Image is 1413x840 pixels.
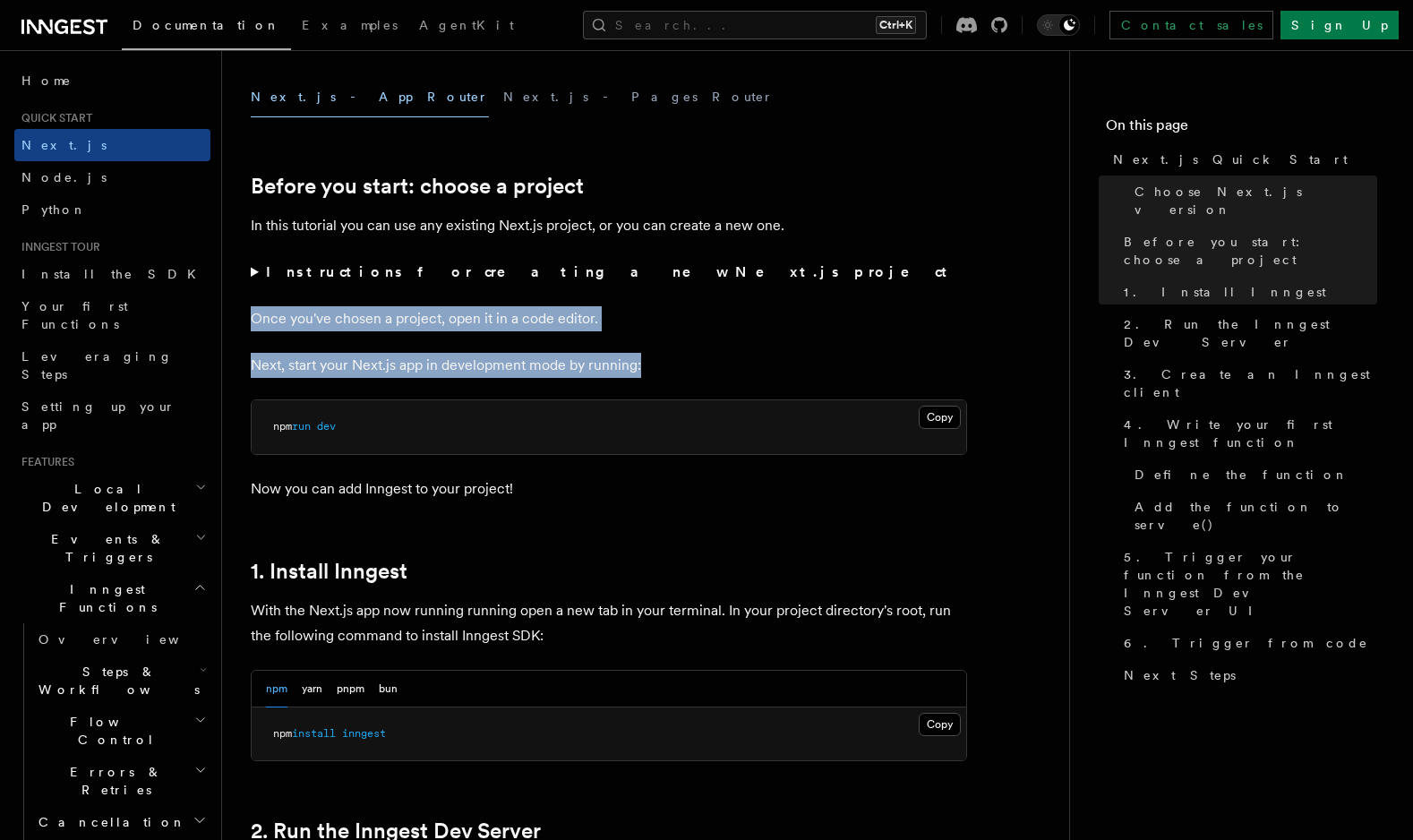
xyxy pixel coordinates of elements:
button: Cancellation [31,806,210,838]
span: Local Development [14,480,195,516]
a: Define the function [1127,459,1377,491]
span: Setting up your app [21,399,176,432]
button: Search...Ctrl+K [583,11,927,39]
span: Define the function [1135,466,1349,484]
a: 1. Install Inngest [1117,276,1377,308]
span: run [292,420,311,433]
strong: Instructions for creating a new Next.js project [266,263,955,280]
span: Python [21,202,87,217]
span: Add the function to serve() [1135,498,1377,534]
span: Inngest Functions [14,580,193,616]
a: Documentation [122,5,291,50]
button: pnpm [337,671,364,707]
button: Local Development [14,473,210,523]
a: Next Steps [1117,659,1377,691]
a: Home [14,64,210,97]
span: inngest [342,727,386,740]
span: Your first Functions [21,299,128,331]
span: 2. Run the Inngest Dev Server [1124,315,1377,351]
span: install [292,727,336,740]
span: Errors & Retries [31,763,194,799]
button: Next.js - Pages Router [503,77,774,117]
a: Leveraging Steps [14,340,210,390]
span: Cancellation [31,813,186,831]
span: Before you start: choose a project [1124,233,1377,269]
a: Add the function to serve() [1127,491,1377,541]
span: Overview [39,632,223,647]
button: Copy [919,713,961,736]
a: AgentKit [408,5,525,48]
a: 5. Trigger your function from the Inngest Dev Server UI [1117,541,1377,627]
span: dev [317,420,336,433]
a: Your first Functions [14,290,210,340]
button: Steps & Workflows [31,656,210,706]
p: In this tutorial you can use any existing Next.js project, or you can create a new one. [251,213,967,238]
span: Node.js [21,170,107,184]
span: npm [273,420,292,433]
span: Install the SDK [21,267,207,281]
a: 3. Create an Inngest client [1117,358,1377,408]
a: 1. Install Inngest [251,559,407,584]
button: npm [266,671,287,707]
kbd: Ctrl+K [876,16,916,34]
span: 6. Trigger from code [1124,634,1368,652]
span: 3. Create an Inngest client [1124,365,1377,401]
a: 2. Run the Inngest Dev Server [1117,308,1377,358]
span: npm [273,727,292,740]
p: Now you can add Inngest to your project! [251,476,967,501]
a: Setting up your app [14,390,210,441]
a: Examples [291,5,408,48]
a: Overview [31,623,210,656]
summary: Instructions for creating a new Next.js project [251,260,967,285]
button: Inngest Functions [14,573,210,623]
p: With the Next.js app now running running open a new tab in your terminal. In your project directo... [251,598,967,648]
span: Features [14,455,74,469]
a: 6. Trigger from code [1117,627,1377,659]
button: Copy [919,406,961,429]
a: Node.js [14,161,210,193]
button: bun [379,671,398,707]
a: Python [14,193,210,226]
a: Before you start: choose a project [1117,226,1377,276]
span: Home [21,72,72,90]
span: Steps & Workflows [31,663,200,699]
span: Next.js [21,138,107,152]
h4: On this page [1106,115,1377,143]
p: Next, start your Next.js app in development mode by running: [251,353,967,378]
span: Next Steps [1124,666,1236,684]
span: Next.js Quick Start [1113,150,1348,168]
span: Quick start [14,111,92,125]
button: Toggle dark mode [1037,14,1080,36]
button: yarn [302,671,322,707]
button: Next.js - App Router [251,77,489,117]
a: Install the SDK [14,258,210,290]
span: Choose Next.js version [1135,183,1377,219]
a: Next.js Quick Start [1106,143,1377,176]
button: Events & Triggers [14,523,210,573]
span: 5. Trigger your function from the Inngest Dev Server UI [1124,548,1377,620]
span: 4. Write your first Inngest function [1124,416,1377,451]
span: Examples [302,18,398,32]
span: Documentation [133,18,280,32]
a: Before you start: choose a project [251,174,584,199]
a: Sign Up [1280,11,1399,39]
span: AgentKit [419,18,514,32]
button: Errors & Retries [31,756,210,806]
a: Contact sales [1109,11,1273,39]
span: Flow Control [31,713,194,749]
span: Inngest tour [14,240,100,254]
a: 4. Write your first Inngest function [1117,408,1377,459]
span: Events & Triggers [14,530,195,566]
span: 1. Install Inngest [1124,283,1326,301]
span: Leveraging Steps [21,349,173,381]
a: Next.js [14,129,210,161]
button: Flow Control [31,706,210,756]
a: Choose Next.js version [1127,176,1377,226]
p: Once you've chosen a project, open it in a code editor. [251,306,967,331]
